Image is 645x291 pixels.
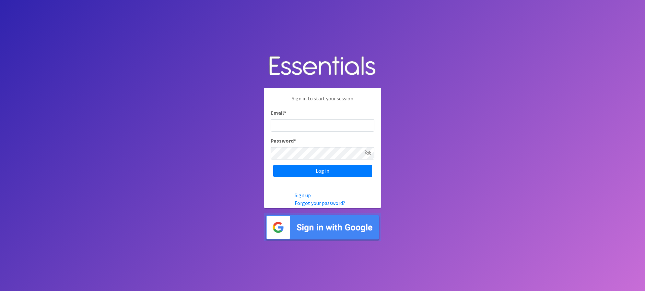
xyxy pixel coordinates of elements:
[284,109,286,116] abbr: required
[264,213,381,242] img: Sign in with Google
[271,137,296,145] label: Password
[271,95,374,109] p: Sign in to start your session
[295,192,311,198] a: Sign up
[295,200,345,206] a: Forgot your password?
[271,109,286,117] label: Email
[264,50,381,83] img: Human Essentials
[273,165,372,177] input: Log in
[294,137,296,144] abbr: required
